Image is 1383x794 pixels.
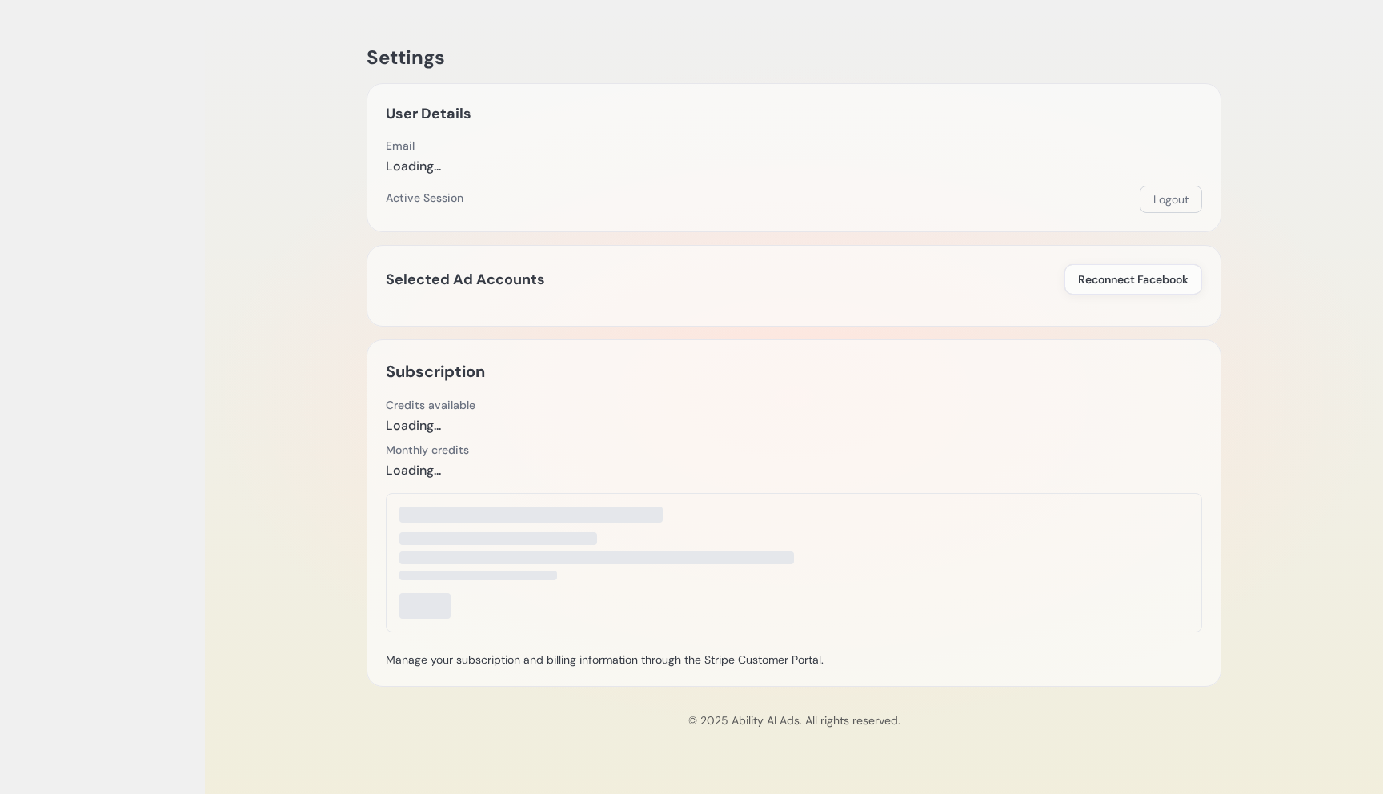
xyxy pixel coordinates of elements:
div: Loading... [386,461,469,480]
div: Monthly credits [386,442,469,458]
div: Email [386,138,441,154]
h2: Selected Ad Accounts [386,268,545,291]
h2: Subscription [386,359,485,384]
div: Active Session [386,190,463,206]
button: Logout [1140,186,1202,213]
p: Manage your subscription and billing information through the Stripe Customer Portal. [386,652,1202,668]
div: Loading... [386,157,441,176]
p: © 2025 Ability AI Ads. All rights reserved. [218,712,1370,728]
span: Reconnect Facebook [1078,271,1189,287]
h2: User Details [386,102,471,125]
button: Reconnect Facebook [1064,264,1202,295]
div: Credits available [386,397,475,413]
h1: Settings [367,45,1221,70]
div: Loading... [386,416,475,435]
